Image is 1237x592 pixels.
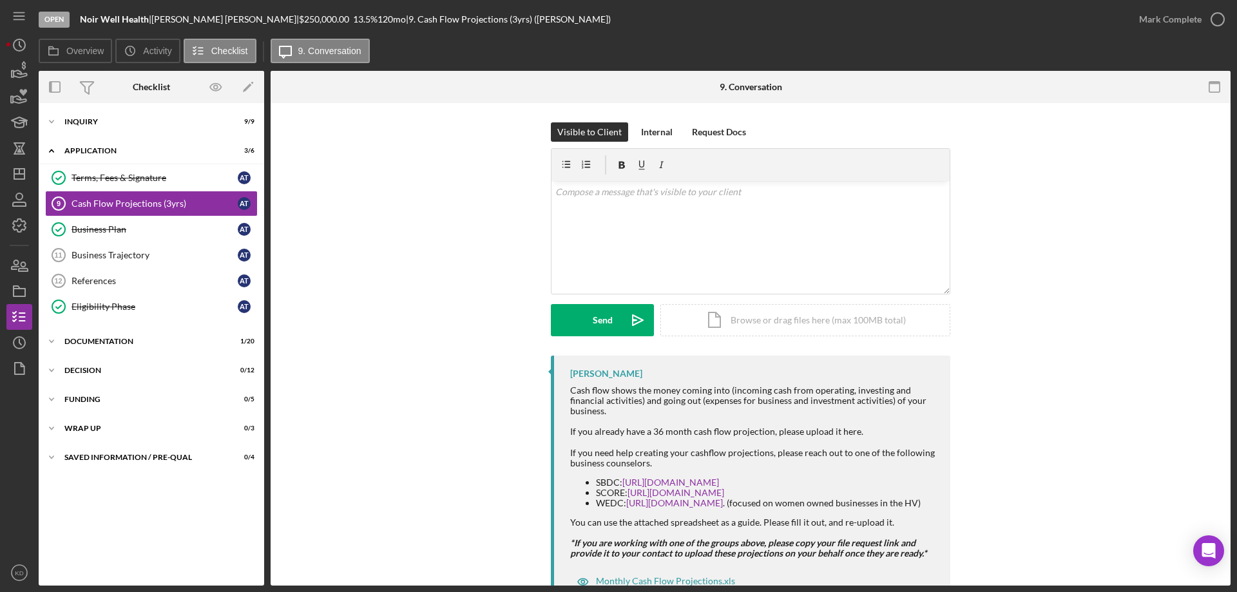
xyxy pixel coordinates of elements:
a: 11Business TrajectoryAT [45,242,258,268]
div: A T [238,171,251,184]
div: Open Intercom Messenger [1193,535,1224,566]
div: A T [238,197,251,210]
tspan: 9 [57,200,61,207]
strong: *If you are working with one of the groups above, please copy your file request link and provide ... [570,537,927,559]
div: A T [238,300,251,313]
div: References [72,276,238,286]
div: Checklist [133,82,170,92]
div: Request Docs [692,122,746,142]
div: Business Trajectory [72,250,238,260]
button: Request Docs [686,122,753,142]
a: Eligibility PhaseAT [45,294,258,320]
button: Overview [39,39,112,63]
div: If you already have a 36 month cash flow projection, please upload it here. [570,426,937,437]
div: Application [64,147,222,155]
text: KD [15,569,23,577]
div: 0 / 3 [231,425,254,432]
b: Noir Well Health [80,14,149,24]
div: A T [238,223,251,236]
label: 9. Conversation [298,46,361,56]
div: 9 / 9 [231,118,254,126]
div: A T [238,274,251,287]
div: $250,000.00 [299,14,353,24]
label: Checklist [211,46,248,56]
div: | [80,14,151,24]
label: Overview [66,46,104,56]
tspan: 11 [54,251,62,259]
div: [PERSON_NAME] [PERSON_NAME] | [151,14,299,24]
a: Terms, Fees & SignatureAT [45,165,258,191]
div: Visible to Client [557,122,622,142]
div: Wrap up [64,425,222,432]
button: Checklist [184,39,256,63]
div: A T [238,249,251,262]
div: [PERSON_NAME] [570,368,642,379]
a: [URL][DOMAIN_NAME] [626,497,723,508]
li: SCORE: [596,488,937,498]
div: Mark Complete [1139,6,1202,32]
div: Monthly Cash Flow Projections.xls [596,576,735,586]
div: Funding [64,396,222,403]
div: 0 / 12 [231,367,254,374]
div: Send [593,304,613,336]
div: Open [39,12,70,28]
div: Eligibility Phase [72,301,238,312]
button: 9. Conversation [271,39,370,63]
div: | 9. Cash Flow Projections (3yrs) ([PERSON_NAME]) [406,14,611,24]
div: Documentation [64,338,222,345]
div: Cash flow shows the money coming into (incoming cash from operating, investing and financial acti... [570,385,937,416]
div: 3 / 6 [231,147,254,155]
a: [URL][DOMAIN_NAME] [628,487,724,498]
div: Inquiry [64,118,222,126]
div: Decision [64,367,222,374]
div: If you need help creating your cashflow projections, please reach out to one of the following bus... [570,448,937,468]
li: SBDC: [596,477,937,488]
a: 12ReferencesAT [45,268,258,294]
li: WEDC: . (focused on women owned businesses in the HV) [596,498,937,508]
button: Mark Complete [1126,6,1231,32]
button: Activity [115,39,180,63]
label: Activity [143,46,171,56]
div: 0 / 5 [231,396,254,403]
div: 9. Conversation [720,82,782,92]
div: Internal [641,122,673,142]
a: 9Cash Flow Projections (3yrs)AT [45,191,258,216]
div: 13.5 % [353,14,378,24]
div: You can use the attached spreadsheet as a guide. Please fill it out, and re-upload it. [570,517,937,528]
div: Saved Information / Pre-Qual [64,454,222,461]
button: Send [551,304,654,336]
tspan: 12 [54,277,62,285]
button: Internal [635,122,679,142]
button: Visible to Client [551,122,628,142]
div: 1 / 20 [231,338,254,345]
a: Business PlanAT [45,216,258,242]
div: 0 / 4 [231,454,254,461]
div: 120 mo [378,14,406,24]
a: [URL][DOMAIN_NAME] [622,477,719,488]
div: Business Plan [72,224,238,234]
div: Terms, Fees & Signature [72,173,238,183]
div: Cash Flow Projections (3yrs) [72,198,238,209]
button: KD [6,560,32,586]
